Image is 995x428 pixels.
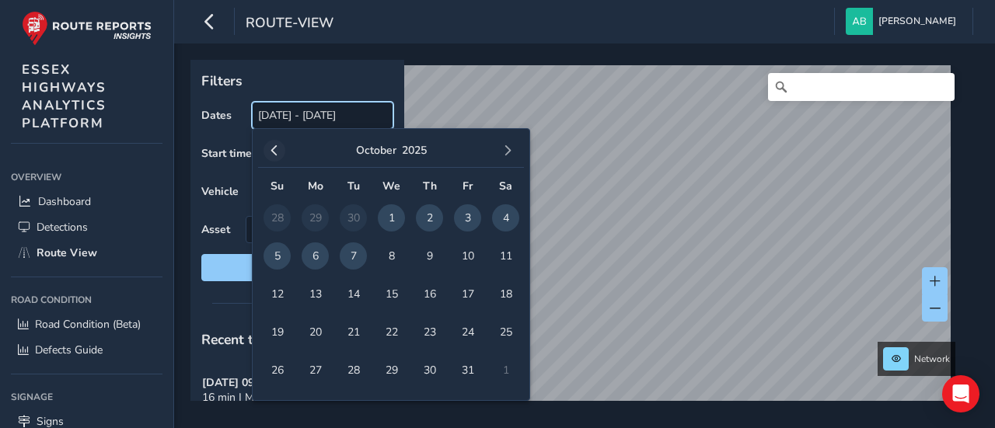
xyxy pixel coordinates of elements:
[846,8,873,35] img: diamond-layout
[38,194,91,209] span: Dashboard
[416,318,443,346] span: 23
[492,280,519,308] span: 18
[201,222,230,237] label: Asset
[11,385,162,409] div: Signage
[416,280,443,308] span: 16
[264,280,291,308] span: 12
[11,288,162,311] div: Road Condition
[454,357,481,384] span: 31
[264,318,291,346] span: 19
[213,260,382,275] span: Reset filters
[499,179,512,193] span: Sa
[942,375,979,412] div: Open Intercom Messenger
[302,357,329,384] span: 27
[492,242,519,270] span: 11
[340,318,367,346] span: 21
[11,189,162,214] a: Dashboard
[378,318,405,346] span: 22
[201,108,232,123] label: Dates
[246,13,333,35] span: route-view
[454,280,481,308] span: 17
[416,357,443,384] span: 30
[454,242,481,270] span: 10
[202,375,309,390] strong: [DATE] 09:51 to 10:07
[302,242,329,270] span: 6
[454,318,481,346] span: 24
[37,245,97,260] span: Route View
[454,204,481,231] span: 3
[402,143,427,158] button: 2025
[201,184,239,199] label: Vehicle
[416,242,443,270] span: 9
[878,8,956,35] span: [PERSON_NAME]
[302,318,329,346] span: 20
[201,146,252,161] label: Start time
[378,242,405,270] span: 8
[201,71,393,91] p: Filters
[202,390,299,405] span: 16 min | MD72 UCR
[264,242,291,270] span: 5
[768,73,955,101] input: Search
[201,254,393,281] button: Reset filters
[340,357,367,384] span: 28
[35,343,103,357] span: Defects Guide
[11,337,162,363] a: Defects Guide
[11,311,162,337] a: Road Condition (Beta)
[11,165,162,189] div: Overview
[378,204,405,231] span: 1
[302,280,329,308] span: 13
[340,280,367,308] span: 14
[378,280,405,308] span: 15
[914,353,950,365] span: Network
[423,179,437,193] span: Th
[11,240,162,266] a: Route View
[11,214,162,240] a: Detections
[492,204,519,231] span: 4
[356,143,396,158] button: October
[271,179,284,193] span: Su
[492,318,519,346] span: 25
[246,217,367,242] span: Select an asset code
[347,179,360,193] span: Tu
[264,357,291,384] span: 26
[35,317,141,332] span: Road Condition (Beta)
[382,179,400,193] span: We
[416,204,443,231] span: 2
[22,11,152,46] img: rr logo
[201,330,278,349] span: Recent trips
[196,65,951,419] canvas: Map
[378,357,405,384] span: 29
[463,179,473,193] span: Fr
[340,242,367,270] span: 7
[37,220,88,235] span: Detections
[846,8,962,35] button: [PERSON_NAME]
[308,179,323,193] span: Mo
[22,61,106,132] span: ESSEX HIGHWAYS ANALYTICS PLATFORM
